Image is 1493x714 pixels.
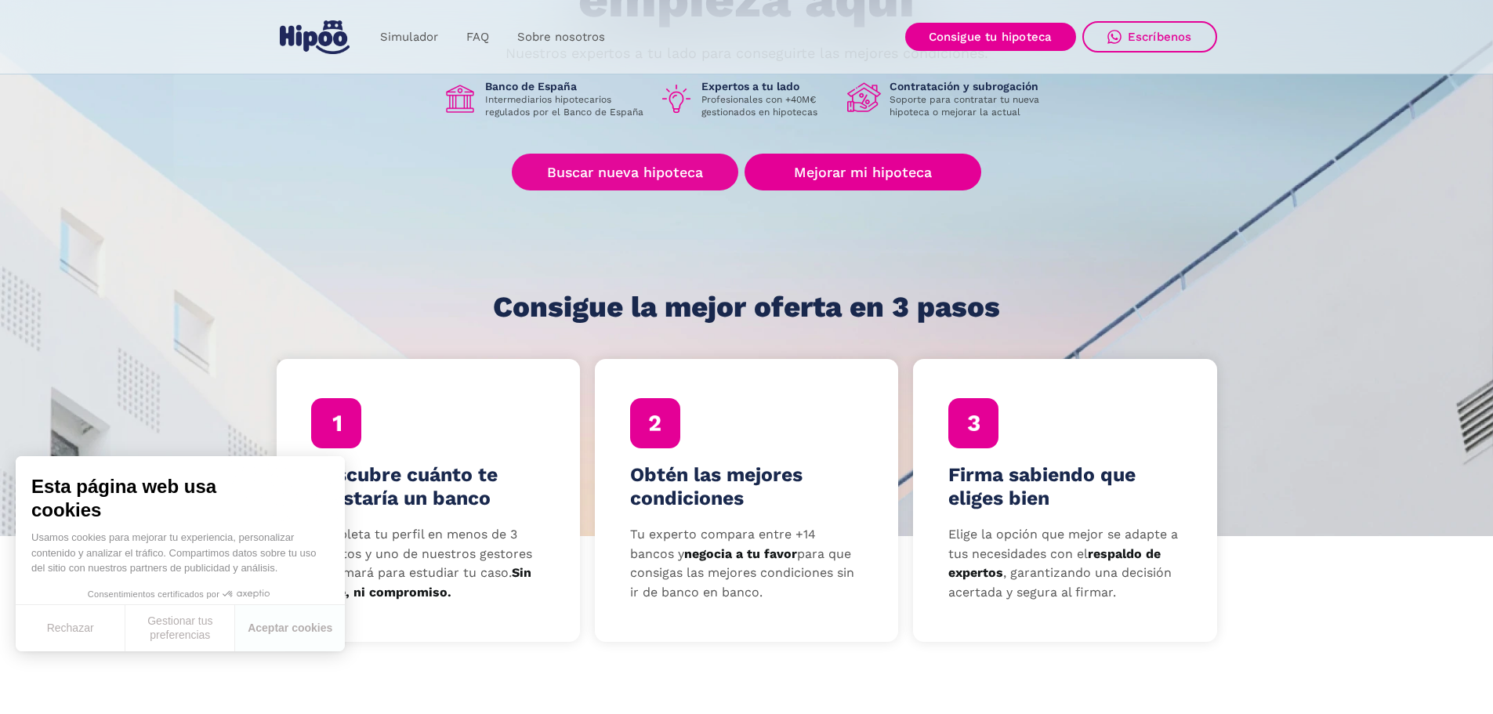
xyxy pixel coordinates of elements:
h1: Contratación y subrogación [890,79,1051,93]
a: Mejorar mi hipoteca [745,154,980,190]
h4: Descubre cuánto te prestaría un banco [311,463,545,510]
a: Simulador [366,22,452,53]
a: Consigue tu hipoteca [905,23,1076,51]
h4: Firma sabiendo que eliges bien [948,463,1182,510]
a: home [277,14,353,60]
p: Intermediarios hipotecarios regulados por el Banco de España [485,93,647,118]
strong: negocia a tu favor [684,546,797,561]
p: Completa tu perfil en menos de 3 minutos y uno de nuestros gestores te llamará para estudiar tu c... [311,525,545,603]
p: Elige la opción que mejor se adapte a tus necesidades con el , garantizando una decisión acertada... [948,525,1182,603]
h1: Consigue la mejor oferta en 3 pasos [493,292,1000,323]
div: Escríbenos [1128,30,1192,44]
h4: Obtén las mejores condiciones [630,463,864,510]
p: Profesionales con +40M€ gestionados en hipotecas [701,93,835,118]
a: Buscar nueva hipoteca [512,154,738,190]
h1: Banco de España [485,79,647,93]
a: Escríbenos [1082,21,1217,53]
p: Tu experto compara entre +14 bancos y para que consigas las mejores condiciones sin ir de banco e... [630,525,864,603]
p: Soporte para contratar tu nueva hipoteca o mejorar la actual [890,93,1051,118]
a: Sobre nosotros [503,22,619,53]
strong: Sin coste, ni compromiso. [311,565,531,600]
h1: Expertos a tu lado [701,79,835,93]
a: FAQ [452,22,503,53]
